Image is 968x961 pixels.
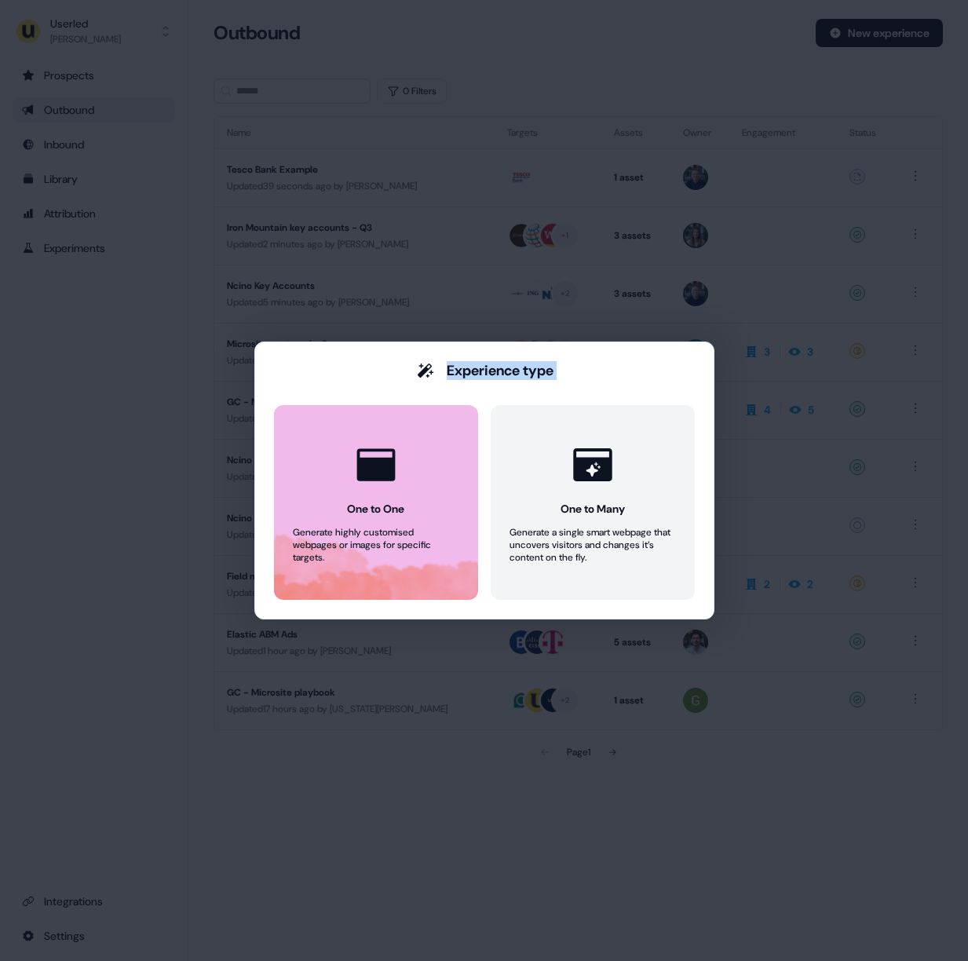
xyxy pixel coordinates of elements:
div: One to Many [561,501,625,517]
div: Generate a single smart webpage that uncovers visitors and changes it’s content on the fly. [510,526,676,564]
div: One to One [347,501,404,517]
button: One to OneGenerate highly customised webpages or images for specific targets. [274,405,478,600]
button: One to ManyGenerate a single smart webpage that uncovers visitors and changes it’s content on the... [491,405,695,600]
div: Generate highly customised webpages or images for specific targets. [293,526,459,564]
div: Experience type [447,361,553,380]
